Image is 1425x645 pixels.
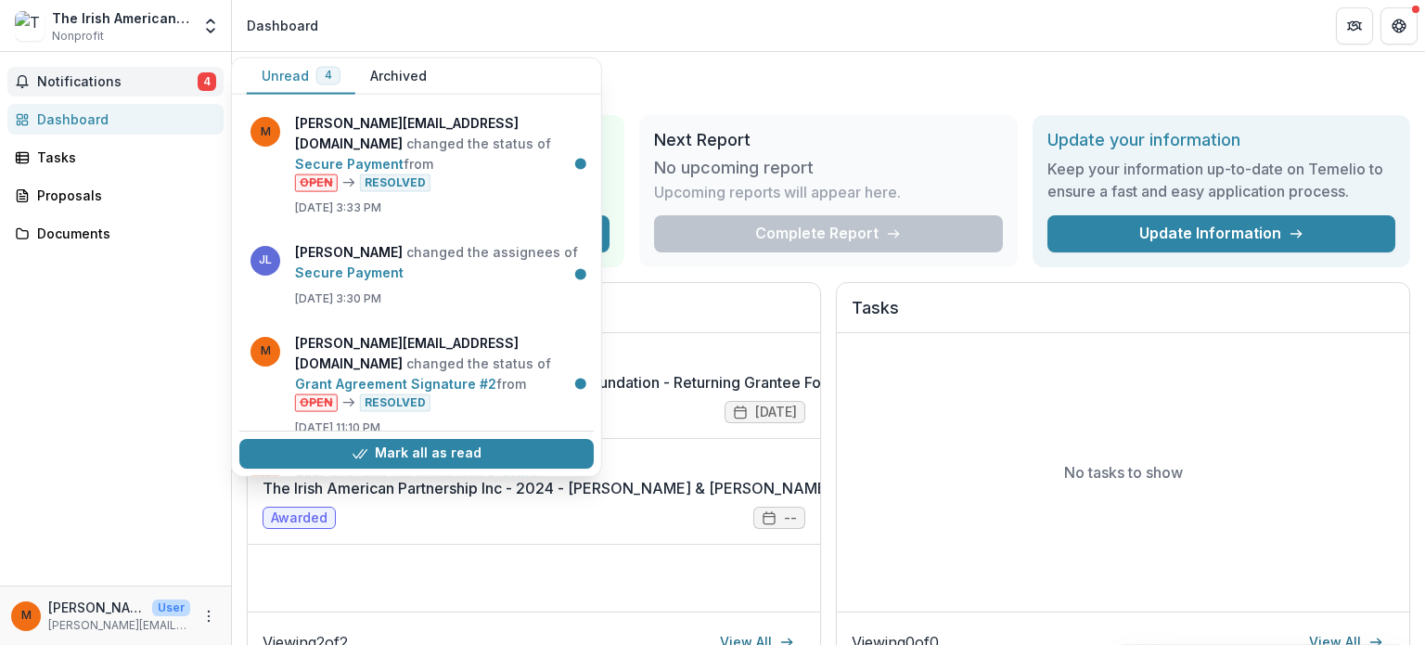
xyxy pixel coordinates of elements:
[7,67,224,97] button: Notifications4
[1047,130,1395,150] h2: Update your information
[247,67,1410,100] h1: Dashboard
[654,181,901,203] p: Upcoming reports will appear here.
[37,186,209,205] div: Proposals
[247,58,355,95] button: Unread
[37,148,209,167] div: Tasks
[852,298,1394,333] h2: Tasks
[355,58,442,95] button: Archived
[7,142,224,173] a: Tasks
[21,610,32,622] div: molly@irishap.org
[295,332,583,411] p: changed the status of from
[48,598,145,617] p: [PERSON_NAME][EMAIL_ADDRESS][DOMAIN_NAME]
[48,617,190,634] p: [PERSON_NAME][EMAIL_ADDRESS][DOMAIN_NAME]
[52,8,190,28] div: The Irish American Partnership Inc
[7,218,224,249] a: Documents
[15,11,45,41] img: The Irish American Partnership Inc
[295,375,496,391] a: Grant Agreement Signature #2
[1047,215,1395,252] a: Update Information
[295,264,404,279] a: Secure Payment
[1064,461,1183,484] p: No tasks to show
[37,224,209,243] div: Documents
[1047,158,1395,202] h3: Keep your information up-to-date on Temelio to ensure a fast and easy application process.
[654,158,814,178] h3: No upcoming report
[152,600,190,616] p: User
[654,130,1002,150] h2: Next Report
[295,113,583,192] p: changed the status of from
[325,69,332,82] span: 4
[37,110,209,129] div: Dashboard
[198,605,220,627] button: More
[198,7,224,45] button: Open entity switcher
[52,28,104,45] span: Nonprofit
[295,156,404,172] a: Secure Payment
[295,241,583,282] p: changed the assignees of
[1336,7,1373,45] button: Partners
[239,12,326,39] nav: breadcrumb
[198,72,216,91] span: 4
[1380,7,1418,45] button: Get Help
[7,104,224,135] a: Dashboard
[239,439,594,469] button: Mark all as read
[37,74,198,90] span: Notifications
[7,180,224,211] a: Proposals
[263,477,1059,499] a: The Irish American Partnership Inc - 2024 - [PERSON_NAME] & [PERSON_NAME] Foundation - New Grante...
[247,16,318,35] div: Dashboard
